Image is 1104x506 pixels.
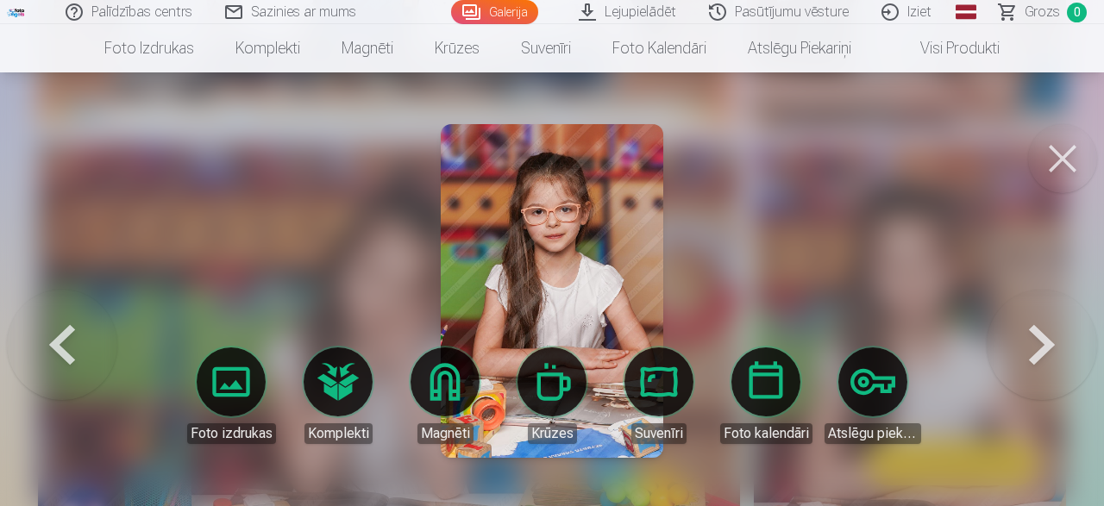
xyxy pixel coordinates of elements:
div: Magnēti [417,423,474,444]
a: Foto kalendāri [592,24,727,72]
span: 0 [1067,3,1087,22]
a: Foto kalendāri [718,347,814,444]
div: Foto kalendāri [720,423,812,444]
div: Komplekti [304,423,373,444]
a: Atslēgu piekariņi [727,24,872,72]
div: Foto izdrukas [187,423,276,444]
div: Krūzes [528,423,577,444]
a: Krūzes [504,347,600,444]
a: Magnēti [397,347,493,444]
a: Atslēgu piekariņi [825,347,921,444]
a: Magnēti [321,24,414,72]
a: Suvenīri [611,347,707,444]
a: Suvenīri [500,24,592,72]
div: Atslēgu piekariņi [825,423,921,444]
a: Komplekti [215,24,321,72]
img: /fa1 [7,7,26,17]
div: Suvenīri [631,423,687,444]
span: Grozs [1025,2,1060,22]
a: Visi produkti [872,24,1020,72]
a: Foto izdrukas [183,347,279,444]
a: Foto izdrukas [84,24,215,72]
a: Krūzes [414,24,500,72]
a: Komplekti [290,347,386,444]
